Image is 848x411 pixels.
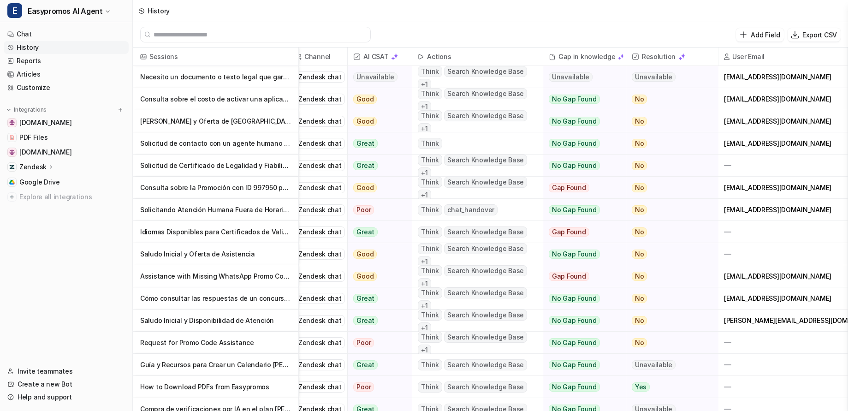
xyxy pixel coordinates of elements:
[444,177,527,188] span: Search Knowledge Base
[418,300,431,311] span: + 1
[543,243,619,265] button: No Gap Found
[626,110,711,132] button: No
[630,48,714,66] span: Resolution
[295,138,345,149] div: Zendesk chat
[140,354,291,376] p: Guía y Recursos para Crear un Calendario [PERSON_NAME] Online Interactivo
[140,265,291,287] p: Assistance with Missing WhatsApp Promo Code Delivery
[632,316,647,325] span: No
[348,110,406,132] button: Good
[4,68,129,81] a: Articles
[549,382,600,392] span: No Gap Found
[9,164,15,170] img: Zendesk
[444,265,527,276] span: Search Knowledge Base
[353,272,377,281] span: Good
[543,132,619,155] button: No Gap Found
[444,310,527,321] span: Search Knowledge Base
[549,338,600,347] span: No Gap Found
[549,205,600,214] span: No Gap Found
[626,177,711,199] button: No
[353,183,377,192] span: Good
[736,28,783,42] button: Add Field
[626,199,711,221] button: No
[140,310,291,332] p: Saludo Inicial y Disponibilidad de Atención
[117,107,124,113] img: menu_add.svg
[418,66,442,77] span: Think
[348,177,406,199] button: Good
[4,378,129,391] a: Create a new Bot
[295,293,345,304] div: Zendesk chat
[632,139,647,148] span: No
[718,66,848,88] div: [EMAIL_ADDRESS][DOMAIN_NAME]
[295,182,345,193] div: Zendesk chat
[632,95,647,104] span: No
[626,265,711,287] button: No
[140,155,291,177] p: Solicitud de Certificado de Legalidad y Fiabilidad de Sorteos en Easypromos
[549,272,589,281] span: Gap Found
[4,41,129,54] a: History
[295,226,345,238] div: Zendesk chat
[547,48,622,66] div: Gap in knowledge
[626,310,711,332] button: No
[788,28,841,42] button: Export CSV
[140,132,291,155] p: Solicitud de contacto con un agente humano fuera de horario
[140,287,291,310] p: Cómo consultar las respuestas de un concurso en Easypromos
[4,81,129,94] a: Customize
[802,30,837,40] p: Export CSV
[444,243,527,254] span: Search Knowledge Base
[353,382,374,392] span: Poor
[418,265,442,276] span: Think
[19,178,60,187] span: Google Drive
[348,376,406,398] button: Poor
[718,310,848,331] div: [PERSON_NAME][EMAIL_ADDRESS][DOMAIN_NAME]
[444,155,527,166] span: Search Knowledge Base
[353,316,378,325] span: Great
[549,227,589,237] span: Gap Found
[4,116,129,129] a: easypromos-apiref.redoc.ly[DOMAIN_NAME]
[418,332,442,343] span: Think
[140,199,291,221] p: Solicitando Atención Humana Fuera de Horario de Soporte
[19,148,71,157] span: [DOMAIN_NAME]
[14,106,47,113] p: Integrations
[295,94,345,105] div: Zendesk chat
[418,359,442,370] span: Think
[348,265,406,287] button: Good
[543,88,619,110] button: No Gap Found
[4,105,49,114] button: Integrations
[6,107,12,113] img: expand menu
[28,5,102,18] span: Easypromos AI Agent
[626,132,711,155] button: No
[140,177,291,199] p: Consulta sobre la Promoción con ID 997950 por parte de [PERSON_NAME]
[549,72,593,82] span: Unavailable
[632,117,647,126] span: No
[543,221,619,243] button: Gap Found
[632,161,647,170] span: No
[295,315,345,326] div: Zendesk chat
[444,204,498,215] span: chat_handover
[543,265,619,287] button: Gap Found
[549,294,600,303] span: No Gap Found
[632,272,647,281] span: No
[9,179,15,185] img: Google Drive
[718,88,848,110] div: [EMAIL_ADDRESS][DOMAIN_NAME]
[718,132,848,154] div: [EMAIL_ADDRESS][DOMAIN_NAME]
[353,72,397,82] span: Unavailable
[444,287,527,298] span: Search Knowledge Base
[4,176,129,189] a: Google DriveGoogle Drive
[4,146,129,159] a: www.easypromosapp.com[DOMAIN_NAME]
[418,322,431,334] span: + 1
[353,161,378,170] span: Great
[295,116,345,127] div: Zendesk chat
[4,191,129,203] a: Explore all integrations
[293,48,344,66] span: Channel
[549,360,600,369] span: No Gap Found
[543,287,619,310] button: No Gap Found
[4,391,129,404] a: Help and support
[543,110,619,132] button: No Gap Found
[718,177,848,198] div: [EMAIL_ADDRESS][DOMAIN_NAME]
[718,287,848,309] div: [EMAIL_ADDRESS][DOMAIN_NAME]
[626,221,711,243] button: No
[444,332,527,343] span: Search Knowledge Base
[418,123,431,134] span: + 1
[353,95,377,104] span: Good
[353,205,374,214] span: Poor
